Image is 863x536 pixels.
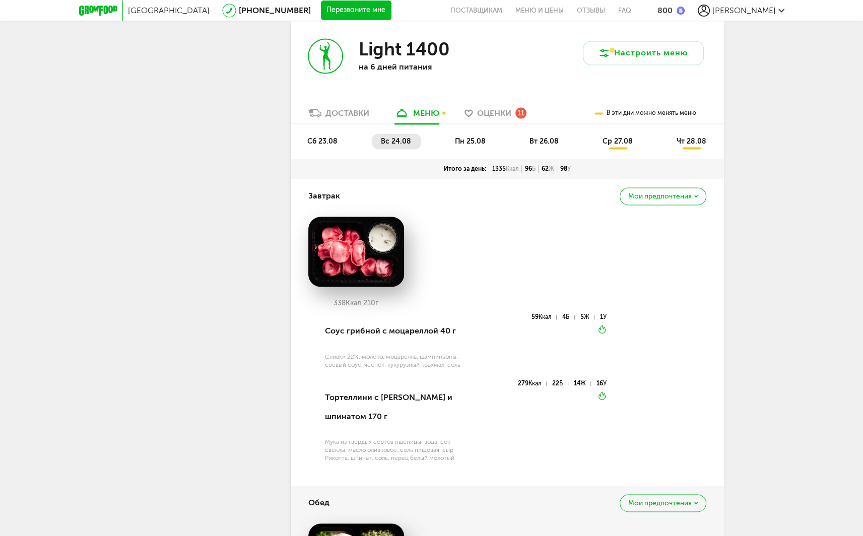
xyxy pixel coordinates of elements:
[603,313,607,320] span: У
[489,165,522,173] div: 1335
[528,380,542,387] span: Ккал
[657,6,673,15] div: 800
[325,380,464,434] div: Тортеллини с [PERSON_NAME] и шпинатом 170 г
[628,500,692,507] span: Мои предпочтения
[325,353,464,369] div: Сливки 22%, молоко, моцарелла, шампиньоны, соевый соус, чеснок, кукурузный крахмал, соль
[584,313,589,320] span: Ж
[307,137,338,146] span: сб 23.08
[413,108,439,118] div: меню
[562,315,574,319] div: 4
[532,315,557,319] div: 59
[539,165,557,173] div: 62
[308,493,329,512] h4: Обед
[628,193,692,200] span: Мои предпочтения
[308,186,340,206] h4: Завтрак
[455,137,486,146] span: пн 25.08
[574,381,591,386] div: 14
[595,103,696,123] div: В эти дни можно менять меню
[567,165,571,172] span: У
[477,108,511,118] span: Оценки
[389,107,444,123] a: меню
[128,6,210,15] span: [GEOGRAPHIC_DATA]
[358,38,449,60] h3: Light 1400
[603,137,633,146] span: ср 27.08
[325,314,464,348] div: Соус грибной с моцареллой 40 г
[712,6,776,15] span: [PERSON_NAME]
[506,165,519,172] span: Ккал
[557,165,574,173] div: 98
[583,41,704,65] button: Настроить меню
[559,380,563,387] span: Б
[518,381,547,386] div: 279
[522,165,539,173] div: 96
[358,62,489,72] p: на 6 дней питания
[676,137,706,146] span: чт 28.08
[596,381,607,386] div: 16
[375,299,378,307] span: г
[459,107,532,123] a: Оценки 11
[303,107,374,123] a: Доставки
[580,380,586,387] span: Ж
[308,217,404,287] img: big_tsROXB5P9kwqKV4s.png
[441,165,489,173] div: Итого за день:
[677,7,685,15] img: bonus_b.cdccf46.png
[600,315,607,319] div: 1
[566,313,569,320] span: Б
[529,137,559,146] span: вт 26.08
[580,315,594,319] div: 5
[515,107,526,118] div: 11
[539,313,552,320] span: Ккал
[603,380,607,387] span: У
[325,438,464,462] div: Мука из твердых сортов пшеницы, вода, сок свеклы, масло оливковое, соль пищевая, сыр Рикотта, шпи...
[549,165,554,172] span: Ж
[381,137,411,146] span: вс 24.08
[325,108,369,118] div: Доставки
[532,165,536,172] span: Б
[346,299,363,307] span: Ккал,
[552,381,568,386] div: 22
[239,6,311,15] a: [PHONE_NUMBER]
[308,299,404,307] div: 338 210
[321,1,391,21] button: Перезвоните мне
